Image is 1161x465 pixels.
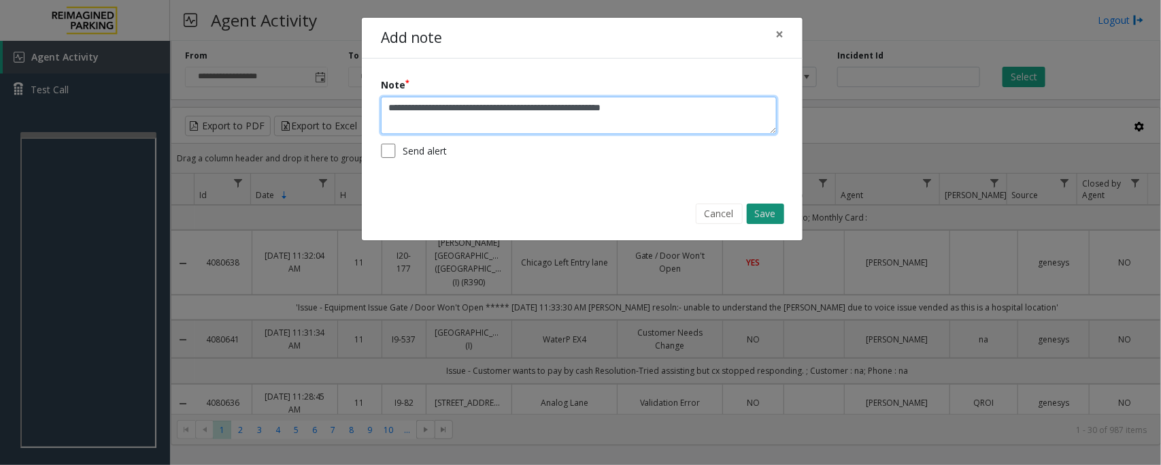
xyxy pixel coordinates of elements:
span: × [775,25,784,44]
button: Close [766,18,793,51]
h4: Add note [381,27,442,49]
button: Save [747,204,784,224]
label: Send alert [403,144,447,158]
button: Cancel [696,204,743,224]
label: Note [381,78,409,92]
